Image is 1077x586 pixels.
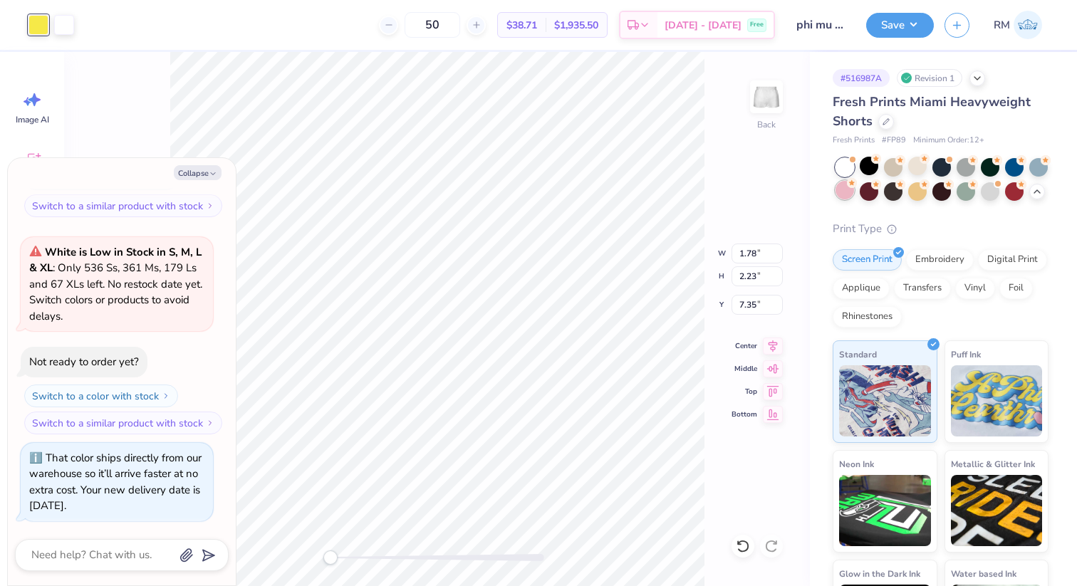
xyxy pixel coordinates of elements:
span: Puff Ink [951,347,981,362]
div: # 516987A [833,69,890,87]
span: Bottom [732,409,757,420]
span: Image AI [16,114,49,125]
button: Save [866,13,934,38]
button: Switch to a similar product with stock [24,412,222,434]
img: Switch to a similar product with stock [206,419,214,427]
img: Riley Mcdonald [1014,11,1042,39]
img: Standard [839,365,931,436]
span: : Only 536 Ss, 361 Ms, 179 Ls and 67 XLs left. No restock date yet. Switch colors or products to ... [29,245,202,323]
span: Center [732,340,757,352]
span: $38.71 [506,18,537,33]
span: Top [732,386,757,397]
span: Water based Ink [951,566,1016,581]
img: Neon Ink [839,475,931,546]
div: Rhinestones [833,306,902,328]
button: Switch to a similar product with stock [24,194,222,217]
span: Standard [839,347,877,362]
span: [DATE] - [DATE] [665,18,742,33]
span: # FP89 [882,135,906,147]
input: Untitled Design [786,11,855,39]
img: Switch to a similar product with stock [206,202,214,210]
img: Switch to a color with stock [162,392,170,400]
span: Metallic & Glitter Ink [951,456,1035,471]
div: Print Type [833,221,1049,237]
span: Fresh Prints Miami Heavyweight Shorts [833,93,1031,130]
span: Neon Ink [839,456,874,471]
span: Fresh Prints [833,135,875,147]
span: RM [994,17,1010,33]
div: Back [757,118,776,131]
div: Foil [999,278,1033,299]
span: Middle [732,363,757,375]
div: Applique [833,278,890,299]
button: Collapse [174,165,222,180]
a: RM [987,11,1049,39]
img: Metallic & Glitter Ink [951,475,1043,546]
strong: White is Low in Stock in S, M, L & XL [29,245,202,276]
div: Screen Print [833,249,902,271]
button: Switch to a color with stock [24,167,178,190]
span: Free [750,20,764,30]
span: Glow in the Dark Ink [839,566,920,581]
div: Vinyl [955,278,995,299]
input: – – [405,12,460,38]
span: Minimum Order: 12 + [913,135,984,147]
span: $1,935.50 [554,18,598,33]
div: Accessibility label [323,550,338,565]
button: Switch to a color with stock [24,384,178,407]
div: Digital Print [978,249,1047,271]
div: Embroidery [906,249,974,271]
img: Puff Ink [951,365,1043,436]
img: Back [752,83,781,111]
div: Revision 1 [897,69,962,87]
div: Transfers [894,278,951,299]
div: Not ready to order yet? [29,355,139,369]
div: That color ships directly from our warehouse so it’ll arrive faster at no extra cost. Your new de... [29,451,202,513]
